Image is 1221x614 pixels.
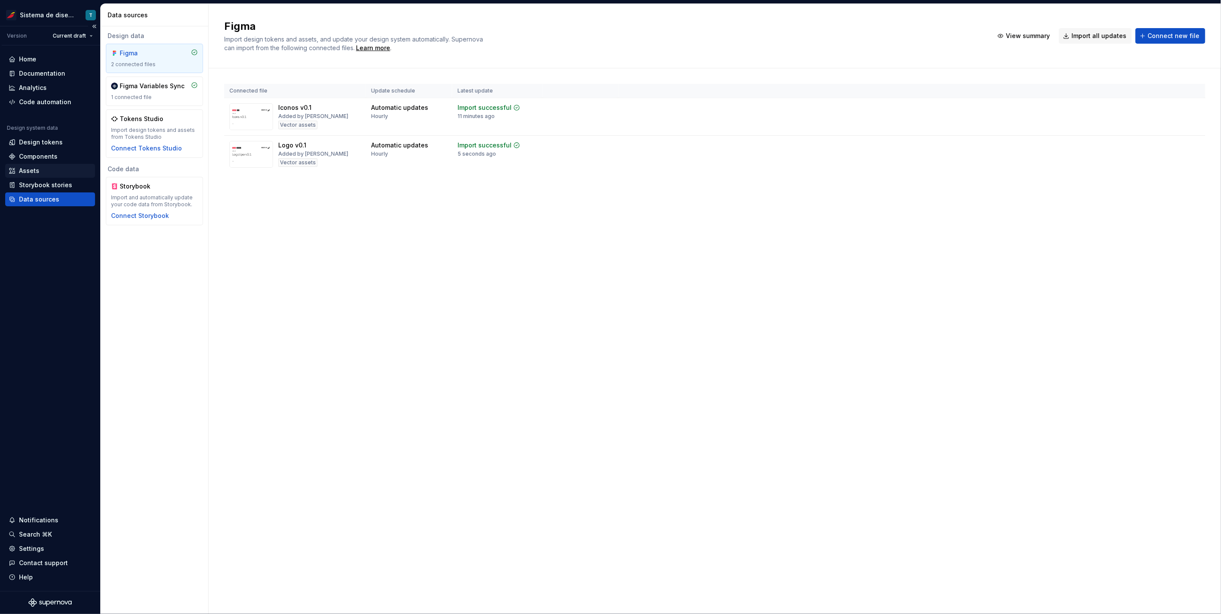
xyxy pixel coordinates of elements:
th: Latest update [452,84,542,98]
div: Data sources [108,11,205,19]
div: Vector assets [278,158,318,167]
button: View summary [993,28,1056,44]
div: Help [19,573,33,582]
div: 5 seconds ago [458,150,496,157]
button: Connect Storybook [111,211,169,220]
div: Import and automatically update your code data from Storybook. [111,194,198,208]
div: Documentation [19,69,65,78]
div: T [89,12,92,19]
div: Sistema de diseño Iberia [20,11,75,19]
svg: Supernova Logo [29,598,72,607]
div: 11 minutes ago [458,113,495,120]
div: Design tokens [19,138,63,147]
div: Search ⌘K [19,530,52,539]
div: Vector assets [278,121,318,129]
div: Assets [19,166,39,175]
div: Design system data [7,125,58,131]
button: Contact support [5,556,95,570]
span: Current draft [53,32,86,39]
th: Connected file [224,84,366,98]
div: 2 connected files [111,61,198,68]
button: Connect Tokens Studio [111,144,182,153]
span: Import all updates [1072,32,1126,40]
a: Settings [5,542,95,556]
div: Import successful [458,141,512,150]
a: Data sources [5,192,95,206]
button: Collapse sidebar [88,20,100,32]
div: Added by [PERSON_NAME] [278,150,348,157]
h2: Figma [224,19,983,33]
button: Sistema de diseño IberiaT [2,6,99,24]
span: . [355,45,391,51]
span: Import design tokens and assets, and update your design system automatically. Supernova can impor... [224,35,485,51]
div: Hourly [371,150,388,157]
a: Storybook stories [5,178,95,192]
a: Components [5,150,95,163]
a: Figma2 connected files [106,44,203,73]
div: Components [19,152,57,161]
button: Search ⌘K [5,528,95,541]
div: Iconos v0.1 [278,103,312,112]
div: Automatic updates [371,141,428,150]
div: Import design tokens and assets from Tokens Studio [111,127,198,141]
div: Home [19,55,36,64]
a: StorybookImport and automatically update your code data from Storybook.Connect Storybook [106,177,203,225]
img: 55604660-494d-44a9-beb2-692398e9940a.png [6,10,16,20]
a: Assets [5,164,95,178]
div: Storybook stories [19,181,72,189]
div: Logo v0.1 [278,141,306,150]
a: Documentation [5,67,95,80]
div: Figma [120,49,161,58]
a: Tokens StudioImport design tokens and assets from Tokens StudioConnect Tokens Studio [106,109,203,158]
span: View summary [1006,32,1050,40]
a: Figma Variables Sync1 connected file [106,77,203,106]
span: Connect new file [1148,32,1200,40]
div: Automatic updates [371,103,428,112]
div: Design data [106,32,203,40]
button: Notifications [5,513,95,527]
a: Design tokens [5,135,95,149]
div: Data sources [19,195,59,204]
div: Storybook [120,182,161,191]
button: Current draft [49,30,97,42]
div: Code data [106,165,203,173]
div: Import successful [458,103,512,112]
a: Learn more [356,44,390,52]
div: Tokens Studio [120,115,163,123]
div: Version [7,32,27,39]
div: Code automation [19,98,71,106]
div: Analytics [19,83,47,92]
div: Settings [19,544,44,553]
div: Figma Variables Sync [120,82,184,90]
button: Import all updates [1059,28,1132,44]
div: Hourly [371,113,388,120]
div: 1 connected file [111,94,198,101]
a: Code automation [5,95,95,109]
div: Added by [PERSON_NAME] [278,113,348,120]
a: Home [5,52,95,66]
button: Help [5,570,95,584]
button: Connect new file [1135,28,1205,44]
div: Contact support [19,559,68,567]
div: Notifications [19,516,58,524]
th: Update schedule [366,84,452,98]
a: Analytics [5,81,95,95]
